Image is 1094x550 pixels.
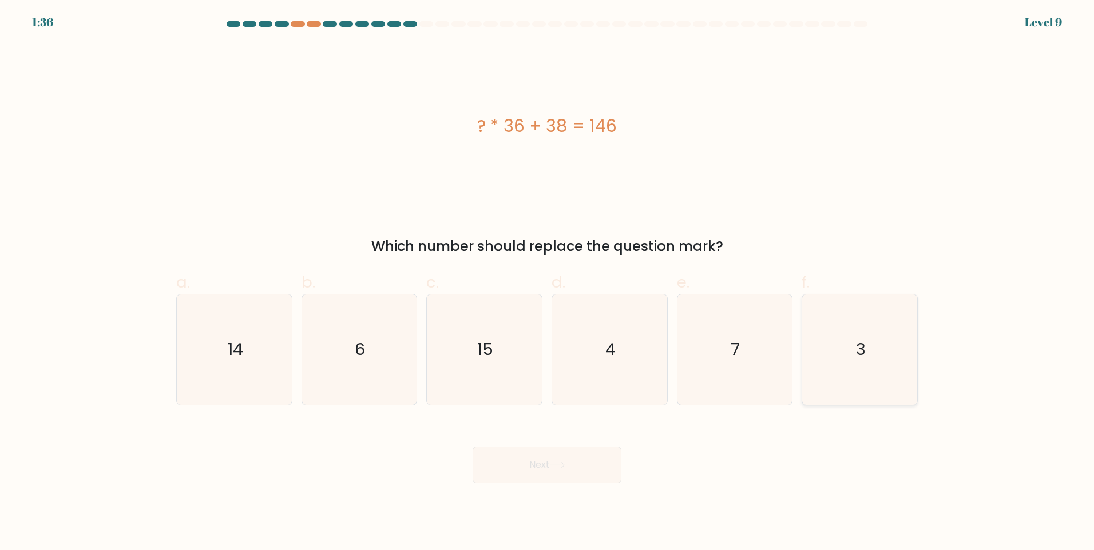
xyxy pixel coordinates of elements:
[677,271,689,293] span: e.
[32,14,53,31] div: 1:36
[176,271,190,293] span: a.
[355,338,366,361] text: 6
[802,271,810,293] span: f.
[731,338,740,361] text: 7
[856,338,866,361] text: 3
[478,338,494,361] text: 15
[176,113,918,139] div: ? * 36 + 38 = 146
[473,447,621,483] button: Next
[552,271,565,293] span: d.
[1025,14,1062,31] div: Level 9
[605,338,616,361] text: 4
[426,271,439,293] span: c.
[228,338,243,361] text: 14
[302,271,315,293] span: b.
[183,236,911,257] div: Which number should replace the question mark?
